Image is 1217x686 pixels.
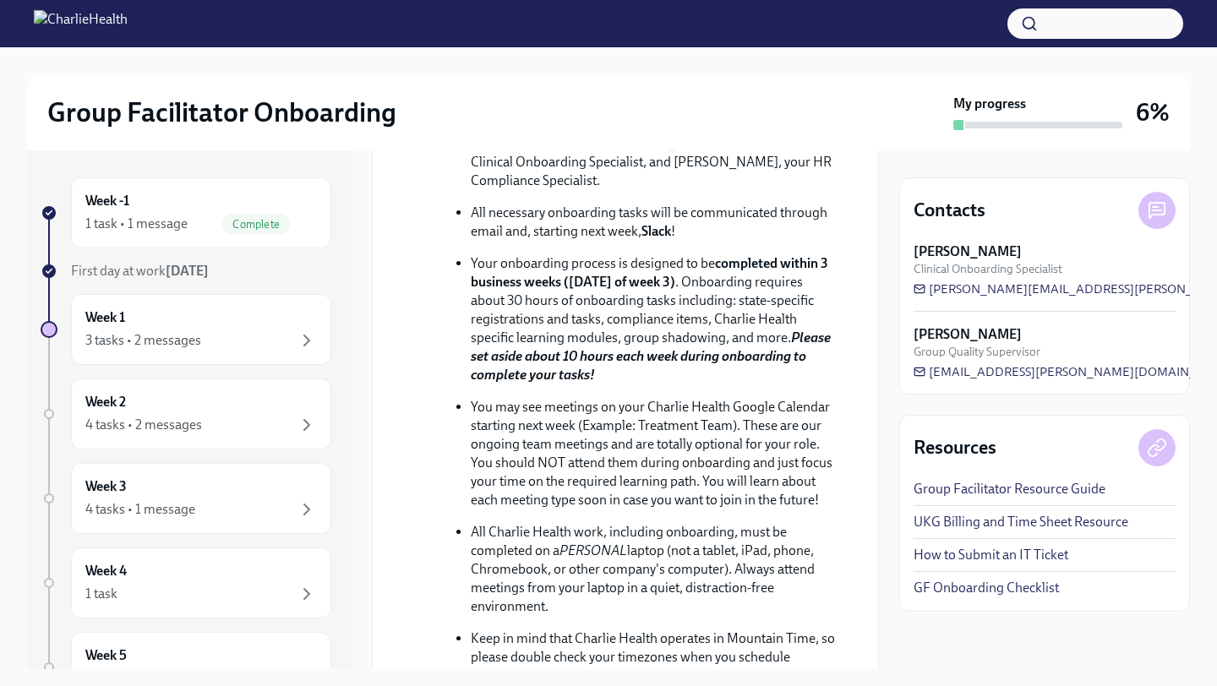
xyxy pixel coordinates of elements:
a: Group Facilitator Resource Guide [914,480,1105,498]
span: Group Quality Supervisor [914,344,1040,360]
strong: My progress [953,95,1026,113]
a: First day at work[DATE] [41,262,331,280]
h6: Week 3 [85,477,127,496]
p: Your onboarding process is designed to be . Onboarding requires about 30 hours of onboarding task... [471,254,838,384]
strong: Slack [641,223,671,239]
div: 4 tasks • 1 message [85,500,195,519]
a: Week -11 task • 1 messageComplete [41,177,331,248]
h6: Week 2 [85,393,126,411]
h6: Week -1 [85,192,129,210]
span: Clinical Onboarding Specialist [914,261,1062,277]
div: 3 tasks • 2 messages [85,331,201,350]
strong: [PERSON_NAME] [914,325,1022,344]
strong: [DATE] [166,263,209,279]
strong: Please set aside about 10 hours each week during onboarding to complete your tasks! [471,329,831,383]
img: CharlieHealth [34,10,128,37]
h2: Group Facilitator Onboarding [47,95,396,129]
p: You will be working with [PERSON_NAME], your dedicated Clinical Onboarding Specialist, and [PERSO... [471,134,838,190]
a: Week 41 task [41,547,331,618]
h6: Week 4 [85,562,127,580]
a: GF Onboarding Checklist [914,579,1059,597]
div: 1 task • 1 message [85,215,188,233]
span: Complete [222,218,290,231]
a: Week 34 tasks • 1 message [41,463,331,534]
h4: Resources [914,435,996,460]
p: All necessary onboarding tasks will be communicated through email and, starting next week, ! [471,204,838,241]
span: First day at work [71,263,209,279]
h6: Week 1 [85,308,125,327]
p: You may see meetings on your Charlie Health Google Calendar starting next week (Example: Treatmen... [471,398,838,509]
em: PERSONAL [559,542,627,558]
p: Keep in mind that Charlie Health operates in Mountain Time, so please double check your timezones... [471,629,838,685]
a: Week 13 tasks • 2 messages [41,294,331,365]
h6: Week 5 [85,646,127,665]
h3: 6% [1136,97,1170,128]
a: UKG Billing and Time Sheet Resource [914,513,1128,531]
p: All Charlie Health work, including onboarding, must be completed on a laptop (not a tablet, iPad,... [471,523,838,616]
strong: [PERSON_NAME] [914,242,1022,261]
a: How to Submit an IT Ticket [914,546,1068,564]
a: Week 24 tasks • 2 messages [41,378,331,449]
div: 1 task [85,585,117,603]
div: 4 tasks • 2 messages [85,416,202,434]
strong: completed within 3 business weeks ([DATE] of week 3) [471,255,828,290]
h4: Contacts [914,198,985,223]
